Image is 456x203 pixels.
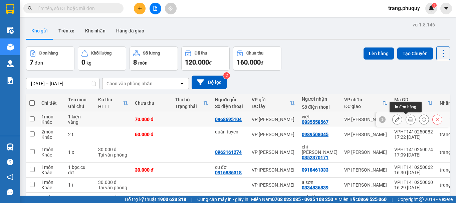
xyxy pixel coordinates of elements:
[39,51,58,56] div: Đơn hàng
[428,5,434,11] img: icon-new-feature
[168,6,173,11] span: aim
[134,3,146,14] button: plus
[111,23,150,39] button: Hàng đã giao
[86,60,91,66] span: kg
[237,58,261,66] span: 160.000
[80,23,111,39] button: Kho nhận
[335,198,337,201] span: ⚪️
[215,165,245,170] div: cu đơ
[394,195,433,200] div: VPHT1410250059
[41,195,61,200] div: 1 món
[394,97,428,102] div: Mã GD
[344,117,388,122] div: VP [PERSON_NAME]
[68,165,91,175] div: 1 bọc cu đơ
[6,4,14,14] img: logo-vxr
[68,182,91,188] div: 1 t
[68,97,91,102] div: Tên món
[41,119,61,125] div: Khác
[394,152,433,158] div: 17:09 [DATE]
[233,46,281,71] button: Chưa thu160.000đ
[252,97,290,102] div: VP gửi
[135,117,168,122] div: 70.000 đ
[392,196,393,203] span: |
[98,97,123,102] div: Đã thu
[252,104,290,109] div: ĐC lấy
[302,104,337,110] div: Số điện thoại
[37,25,152,33] li: Hotline: 19001874
[261,60,263,66] span: đ
[179,81,185,86] svg: open
[215,104,245,109] div: Số điện thoại
[133,58,137,66] span: 8
[41,165,61,170] div: 1 món
[251,196,333,203] span: Miền Nam
[433,3,435,8] span: 1
[390,102,422,112] div: In đơn hàng
[150,3,161,14] button: file-add
[28,6,32,11] span: search
[172,94,212,112] th: Toggle SortBy
[383,4,425,12] span: trang.phuquy
[302,167,328,173] div: 0918461333
[397,47,433,60] button: Tạo Chuyến
[165,3,177,14] button: aim
[394,185,433,190] div: 16:29 [DATE]
[26,78,99,89] input: Select a date range.
[191,196,192,203] span: |
[344,132,388,137] div: VP [PERSON_NAME]
[153,6,158,11] span: file-add
[302,119,328,125] div: 0835558567
[68,104,91,109] div: Ghi chú
[252,132,295,137] div: VP [PERSON_NAME]
[8,48,72,82] b: GỬI : VP [PERSON_NAME]
[63,34,125,43] b: Gửi khách hàng
[392,114,402,124] div: Sửa đơn hàng
[394,147,433,152] div: VPHT1410250074
[135,132,168,137] div: 60.000 đ
[302,180,337,185] div: a sơn
[95,94,132,112] th: Toggle SortBy
[215,97,245,102] div: Người gửi
[41,185,61,190] div: Khác
[252,149,295,155] div: VP [PERSON_NAME]
[41,134,61,140] div: Khác
[68,114,91,125] div: 1 kiện vàng
[344,149,388,155] div: VP [PERSON_NAME]
[135,167,168,173] div: 30.000 đ
[78,46,126,71] button: Khối lượng0kg
[344,182,388,188] div: VP [PERSON_NAME]
[252,117,295,122] div: VP [PERSON_NAME]
[344,97,382,102] div: VP nhận
[344,104,382,109] div: ĐC giao
[7,159,13,165] span: question-circle
[302,185,328,190] div: 0334836839
[35,60,43,66] span: đơn
[130,46,178,71] button: Số lượng8món
[98,152,128,158] div: Tại văn phòng
[81,58,85,66] span: 0
[443,5,449,11] span: caret-down
[181,46,230,71] button: Đã thu120.000đ
[246,51,263,56] div: Chưa thu
[302,195,337,200] div: anh đông
[98,180,128,185] div: 30.000 đ
[143,51,160,56] div: Số lượng
[37,5,116,12] input: Tìm tên, số ĐT hoặc mã đơn
[248,94,298,112] th: Toggle SortBy
[41,152,61,158] div: Khác
[440,3,452,14] button: caret-down
[358,197,387,202] strong: 0369 525 060
[135,100,168,106] div: Chưa thu
[209,60,212,66] span: đ
[394,165,433,170] div: VPHT1410250062
[394,129,433,134] div: VPHT1410250082
[344,167,388,173] div: VP [PERSON_NAME]
[302,155,328,160] div: 0352370171
[272,197,333,202] strong: 0708 023 035 - 0935 103 250
[41,170,61,175] div: Khác
[138,60,148,66] span: món
[98,195,128,200] div: 30.000 đ
[41,180,61,185] div: 1 món
[7,189,13,195] span: message
[98,185,128,190] div: Tại văn phòng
